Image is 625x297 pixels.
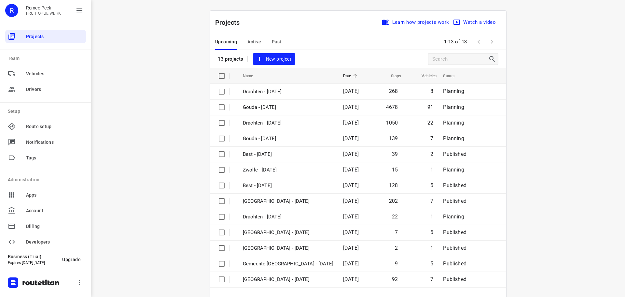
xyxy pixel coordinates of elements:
p: Setup [8,108,86,115]
p: Administration [8,176,86,183]
span: Name [243,72,262,80]
span: 268 [389,88,398,94]
p: Gemeente Rotterdam - Tuesday [243,276,333,283]
span: 2 [395,245,398,251]
div: Drivers [5,83,86,96]
span: 1050 [386,120,398,126]
span: 1-13 of 13 [441,35,470,49]
span: 139 [389,135,398,141]
span: Published [443,198,466,204]
div: Notifications [5,136,86,149]
span: [DATE] [343,135,359,141]
span: Published [443,245,466,251]
div: Billing [5,220,86,233]
p: Gouda - Monday [243,104,333,111]
p: Drachten - Tuesday [243,88,333,96]
span: [DATE] [343,120,359,126]
span: 1 [430,167,433,173]
span: Date [343,72,360,80]
span: Published [443,151,466,157]
span: 5 [430,182,433,188]
span: 1 [430,214,433,220]
p: Expires [DATE][DATE] [8,260,57,265]
span: 5 [430,229,433,235]
span: [DATE] [343,151,359,157]
span: Planning [443,167,464,173]
span: 5 [430,260,433,267]
span: Route setup [26,123,83,130]
span: 7 [430,198,433,204]
span: 128 [389,182,398,188]
p: Gemeente Rotterdam - Wednesday [243,260,333,268]
span: [DATE] [343,229,359,235]
span: 39 [392,151,398,157]
p: Projects [215,18,245,27]
p: Remco Peek [26,5,61,10]
span: Next Page [485,35,498,48]
span: Upcoming [215,38,237,46]
span: New project [257,55,291,63]
button: Upgrade [57,254,86,265]
div: Route setup [5,120,86,133]
span: [DATE] [343,182,359,188]
p: Drachten - Monday [243,119,333,127]
div: Tags [5,151,86,164]
span: Planning [443,120,464,126]
div: Projects [5,30,86,43]
span: Projects [26,33,83,40]
span: Planning [443,135,464,141]
p: Drachten - Thursday [243,213,333,221]
p: Zwolle - Thursday [243,198,333,205]
span: [DATE] [343,104,359,110]
span: 92 [392,276,398,282]
p: FRUIT OP JE WERK [26,11,61,16]
span: 91 [427,104,433,110]
div: Developers [5,235,86,248]
span: Tags [26,155,83,161]
span: [DATE] [343,88,359,94]
span: Published [443,276,466,282]
span: 1 [430,245,433,251]
p: Team [8,55,86,62]
button: New project [253,53,295,65]
span: 8 [430,88,433,94]
span: Billing [26,223,83,230]
span: [DATE] [343,167,359,173]
span: Published [443,260,466,267]
div: Search [488,55,498,63]
span: 4678 [386,104,398,110]
span: Account [26,207,83,214]
div: Vehicles [5,67,86,80]
div: Account [5,204,86,217]
span: Upgrade [62,257,81,262]
span: Past [272,38,282,46]
p: Gemeente Rotterdam - Thursday [243,229,333,236]
span: 7 [430,276,433,282]
p: Best - Thursday [243,182,333,189]
span: 15 [392,167,398,173]
span: Stops [382,72,401,80]
span: Published [443,182,466,188]
span: 2 [430,151,433,157]
p: Antwerpen - Thursday [243,245,333,252]
span: Developers [26,239,83,245]
span: Published [443,229,466,235]
span: Vehicles [26,70,83,77]
span: 22 [392,214,398,220]
span: Active [247,38,261,46]
span: 202 [389,198,398,204]
span: Vehicles [413,72,437,80]
p: Best - Friday [243,151,333,158]
span: [DATE] [343,260,359,267]
p: Zwolle - Friday [243,166,333,174]
div: R [5,4,18,17]
span: 7 [430,135,433,141]
span: Notifications [26,139,83,146]
span: Apps [26,192,83,199]
span: Previous Page [472,35,485,48]
p: 13 projects [218,56,243,62]
p: Business (Trial) [8,254,57,259]
span: Planning [443,104,464,110]
div: Apps [5,188,86,201]
input: Search projects [432,54,488,64]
